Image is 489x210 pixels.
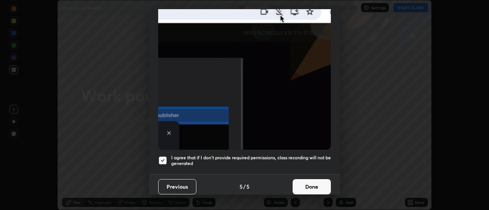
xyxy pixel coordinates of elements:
[240,183,243,191] h4: 5
[246,183,249,191] h4: 5
[243,183,246,191] h4: /
[158,179,196,194] button: Previous
[171,155,331,167] h5: I agree that if I don't provide required permissions, class recording will not be generated
[293,179,331,194] button: Done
